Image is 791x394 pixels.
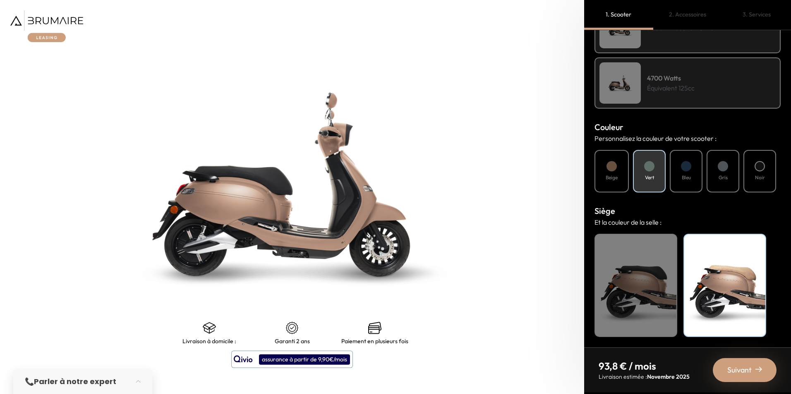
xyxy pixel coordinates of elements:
p: Livraison estimée : [599,373,690,381]
img: credit-cards.png [368,321,381,335]
h3: Couleur [594,121,781,133]
p: 93,8 € / mois [599,359,690,373]
p: Personnalisez la couleur de votre scooter : [594,133,781,143]
span: Suivant [727,364,752,376]
span: Novembre 2025 [647,373,690,380]
h4: Noir [755,174,765,181]
img: shipping.png [203,321,216,335]
img: Brumaire Leasing [10,10,83,42]
h4: Vert [645,174,654,181]
p: Équivalent 125cc [647,83,695,93]
h4: Beige [688,239,761,249]
p: Garanti 2 ans [275,338,310,344]
h4: Noir [599,239,672,249]
p: Et la couleur de la selle : [594,217,781,227]
img: Scooter Leasing [599,62,641,104]
button: assurance à partir de 9,90€/mois [231,351,353,368]
img: logo qivio [234,354,253,364]
h4: Beige [606,174,618,181]
img: right-arrow-2.png [755,366,762,373]
p: Livraison à domicile : [182,338,236,344]
h4: Bleu [682,174,691,181]
p: Paiement en plusieurs fois [341,338,408,344]
h4: Gris [719,174,728,181]
h3: Siège [594,205,781,217]
img: certificat-de-garantie.png [285,321,299,335]
div: assurance à partir de 9,90€/mois [259,354,350,365]
h4: 4700 Watts [647,73,695,83]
